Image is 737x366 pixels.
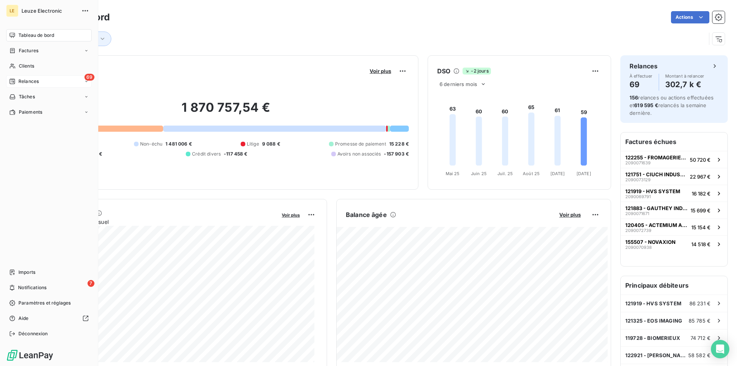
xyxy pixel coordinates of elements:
span: Imports [18,269,35,276]
span: Paiements [19,109,42,116]
button: Actions [671,11,709,23]
span: 619 595 € [634,102,658,108]
span: Paramètres et réglages [18,300,71,306]
span: 2090069791 [625,194,651,199]
span: 156 [630,94,638,101]
span: Litige [247,141,259,147]
span: Crédit divers [192,151,221,157]
span: 121883 - GAUTHEY INDUSTRIE [625,205,687,211]
span: Relances [18,78,39,85]
h4: 69 [630,78,653,91]
tspan: Août 25 [523,171,540,176]
button: 121751 - CIUCH INDUSTRIE209007312922 967 € [621,168,727,185]
span: 16 182 € [692,190,711,197]
div: LE [6,5,18,17]
tspan: [DATE] [577,171,591,176]
span: Tâches [19,93,35,100]
span: Factures [19,47,38,54]
span: 69 [84,74,94,81]
span: Notifications [18,284,46,291]
span: 50 720 € [690,157,711,163]
span: Promesse de paiement [335,141,386,147]
span: 2090072739 [625,228,651,233]
h2: 1 870 757,54 € [43,100,409,123]
span: 122255 - FROMAGERIE DE L'ERMITAGE [625,154,687,161]
span: 9 088 € [262,141,280,147]
h6: Factures échues [621,132,727,151]
span: 74 712 € [691,335,711,341]
span: 2090073129 [625,177,651,182]
div: Open Intercom Messenger [711,340,729,358]
span: 155507 - NOVAXION [625,239,676,245]
span: Aide [18,315,29,322]
tspan: Mai 25 [446,171,460,176]
h6: Principaux débiteurs [621,276,727,295]
span: Avoirs non associés [337,151,381,157]
span: 85 785 € [689,318,711,324]
span: 58 582 € [688,352,711,358]
button: Voir plus [279,211,302,218]
span: 15 228 € [389,141,409,147]
button: 121883 - GAUTHEY INDUSTRIE209007167115 699 € [621,202,727,219]
span: 120405 - ACTEMIUM APA [625,222,688,228]
span: 2090071671 [625,211,649,216]
span: Voir plus [282,212,300,218]
button: 155507 - NOVAXION209007093814 518 € [621,235,727,252]
span: relances ou actions effectuées et relancés la semaine dernière. [630,94,714,116]
button: 122255 - FROMAGERIE DE L'ERMITAGE209007163950 720 € [621,151,727,168]
tspan: Juin 25 [471,171,487,176]
h6: Balance âgée [346,210,387,219]
h6: Relances [630,61,658,71]
button: 120405 - ACTEMIUM APA209007273915 154 € [621,219,727,235]
span: 86 231 € [689,300,711,306]
span: 14 518 € [691,241,711,247]
span: -2 jours [463,68,491,75]
span: 121325 - EOS IMAGING [625,318,682,324]
button: 121919 - HVS SYSTEM209006979116 182 € [621,185,727,202]
a: Aide [6,312,92,325]
img: Logo LeanPay [6,349,54,361]
button: Voir plus [557,211,583,218]
span: 1 481 006 € [165,141,192,147]
span: Voir plus [559,212,581,218]
span: 121919 - HVS SYSTEM [625,300,681,306]
tspan: Juil. 25 [497,171,513,176]
span: Tableau de bord [18,32,54,39]
span: Clients [19,63,34,70]
tspan: [DATE] [550,171,565,176]
span: 119728 - BIOMERIEUX [625,335,680,341]
h4: 302,7 k € [665,78,704,91]
span: Montant à relancer [665,74,704,78]
span: 6 derniers mois [440,81,477,87]
span: Leuze Electronic [21,8,77,14]
span: Déconnexion [18,330,48,337]
span: -117 458 € [224,151,248,157]
span: 15 699 € [691,207,711,214]
span: -157 903 € [384,151,409,157]
span: 121751 - CIUCH INDUSTRIE [625,171,687,177]
span: 121919 - HVS SYSTEM [625,188,680,194]
span: 15 154 € [691,224,711,230]
span: 2090071639 [625,161,651,165]
span: À effectuer [630,74,653,78]
span: Non-échu [140,141,162,147]
span: 7 [88,280,94,287]
span: 22 967 € [690,174,711,180]
h6: DSO [437,66,450,76]
span: Chiffre d'affaires mensuel [43,218,276,226]
span: Voir plus [370,68,391,74]
span: 2090070938 [625,245,652,250]
button: Voir plus [367,68,393,75]
span: 122921 - [PERSON_NAME] (HVS) [625,352,688,358]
